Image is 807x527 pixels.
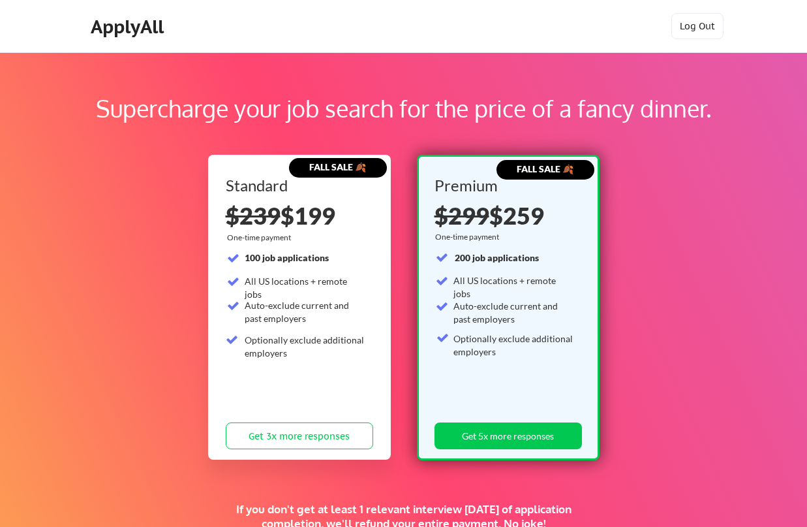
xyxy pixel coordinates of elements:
[227,232,295,243] div: One-time payment
[309,161,366,172] strong: FALL SALE 🍂
[453,274,574,300] div: All US locations + remote jobs
[434,204,577,227] div: $259
[245,334,365,359] div: Optionally exclude additional employers
[435,232,503,242] div: One-time payment
[226,178,369,193] div: Standard
[245,252,329,263] strong: 100 job applications
[671,13,723,39] button: Log Out
[455,252,539,263] strong: 200 job applications
[226,201,281,230] s: $239
[434,201,489,230] s: $299
[245,275,365,300] div: All US locations + remote jobs
[226,204,373,227] div: $199
[226,423,373,449] button: Get 3x more responses
[91,16,168,38] div: ApplyAll
[453,332,574,358] div: Optionally exclude additional employers
[84,91,723,126] div: Supercharge your job search for the price of a fancy dinner.
[245,299,365,325] div: Auto-exclude current and past employers
[434,423,582,449] button: Get 5x more responses
[517,163,573,174] strong: FALL SALE 🍂
[453,300,574,325] div: Auto-exclude current and past employers
[434,178,577,193] div: Premium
